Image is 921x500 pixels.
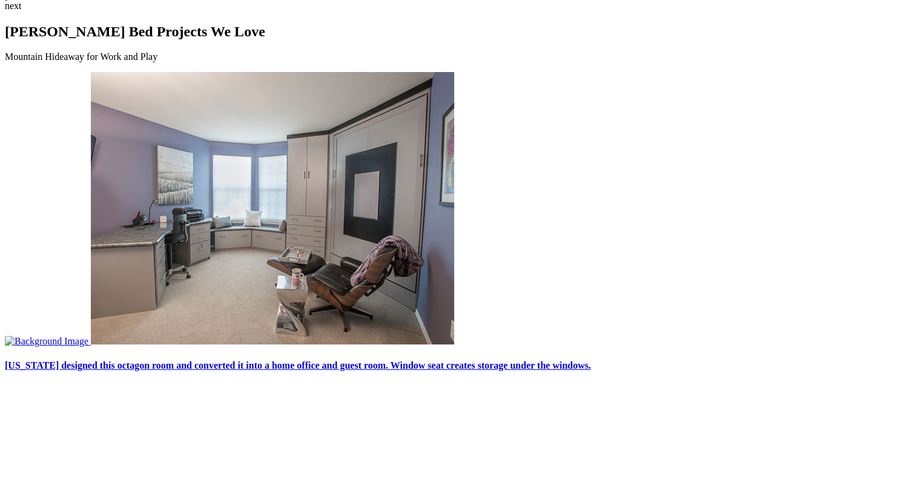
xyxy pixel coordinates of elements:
img: guest room with murphy bed [91,72,454,344]
img: Background Image [5,336,88,347]
div: next [5,1,916,12]
a: Image of guest room with murphy bed [5,72,916,370]
h2: [PERSON_NAME] Bed Projects We Love [5,24,916,40]
h4: [US_STATE] designed this octagon room and converted it into a home office and guest room. Window ... [5,360,916,371]
p: Mountain Hideaway for Work and Play [5,51,916,62]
